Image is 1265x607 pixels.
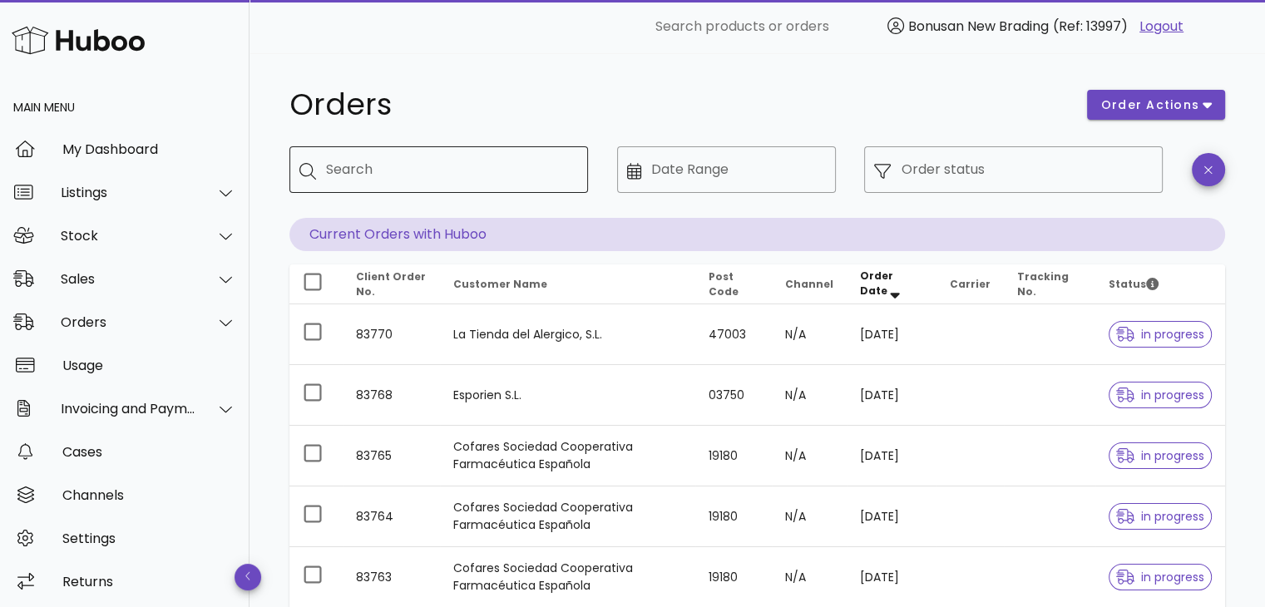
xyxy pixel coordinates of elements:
td: N/A [772,426,847,486]
th: Client Order No. [343,264,440,304]
p: Current Orders with Huboo [289,218,1225,251]
span: Bonusan New Brading [908,17,1049,36]
td: 47003 [695,304,772,365]
td: 03750 [695,365,772,426]
td: La Tienda del Alergico, S.L. [440,304,695,365]
span: Carrier [950,277,991,291]
span: Status [1109,277,1159,291]
th: Tracking No. [1004,264,1095,304]
div: Returns [62,574,236,590]
th: Post Code [695,264,772,304]
div: My Dashboard [62,141,236,157]
th: Carrier [936,264,1004,304]
span: Channel [785,277,833,291]
th: Customer Name [440,264,695,304]
td: 19180 [695,426,772,486]
span: Order Date [860,269,893,298]
div: Invoicing and Payments [61,401,196,417]
div: Usage [62,358,236,373]
span: in progress [1116,389,1204,401]
span: in progress [1116,511,1204,522]
h1: Orders [289,90,1067,120]
div: Listings [61,185,196,200]
td: [DATE] [847,304,936,365]
div: Cases [62,444,236,460]
td: N/A [772,486,847,547]
span: order actions [1100,96,1200,114]
div: Stock [61,228,196,244]
div: Settings [62,531,236,546]
td: Cofares Sociedad Cooperativa Farmacéutica Española [440,486,695,547]
td: 83764 [343,486,440,547]
span: in progress [1116,450,1204,461]
span: Customer Name [453,277,547,291]
th: Status [1095,264,1225,304]
td: [DATE] [847,486,936,547]
span: (Ref: 13997) [1053,17,1128,36]
div: Channels [62,487,236,503]
td: Esporien S.L. [440,365,695,426]
span: Tracking No. [1017,269,1069,299]
td: 83765 [343,426,440,486]
button: order actions [1087,90,1225,120]
td: N/A [772,304,847,365]
td: [DATE] [847,426,936,486]
td: 83768 [343,365,440,426]
th: Channel [772,264,847,304]
span: Post Code [709,269,739,299]
td: Cofares Sociedad Cooperativa Farmacéutica Española [440,426,695,486]
span: in progress [1116,328,1204,340]
td: 83770 [343,304,440,365]
img: Huboo Logo [12,22,145,58]
td: [DATE] [847,365,936,426]
a: Logout [1139,17,1183,37]
div: Sales [61,271,196,287]
div: Orders [61,314,196,330]
span: Client Order No. [356,269,426,299]
td: N/A [772,365,847,426]
th: Order Date: Sorted descending. Activate to remove sorting. [847,264,936,304]
td: 19180 [695,486,772,547]
span: in progress [1116,571,1204,583]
